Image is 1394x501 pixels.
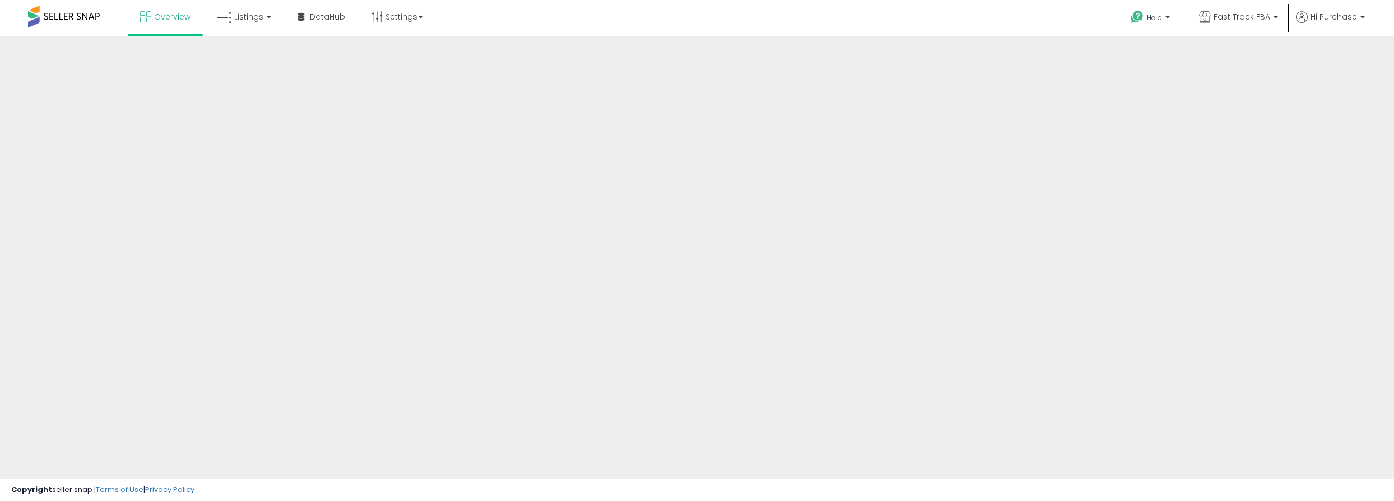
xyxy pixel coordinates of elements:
span: DataHub [310,11,345,22]
span: Listings [234,11,263,22]
a: Privacy Policy [145,484,194,495]
a: Hi Purchase [1296,11,1365,36]
strong: Copyright [11,484,52,495]
div: seller snap | | [11,485,194,495]
a: Help [1122,2,1181,36]
span: Help [1147,13,1162,22]
span: Overview [154,11,190,22]
span: Fast Track FBA [1214,11,1270,22]
i: Get Help [1130,10,1144,24]
a: Terms of Use [96,484,143,495]
span: Hi Purchase [1311,11,1357,22]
